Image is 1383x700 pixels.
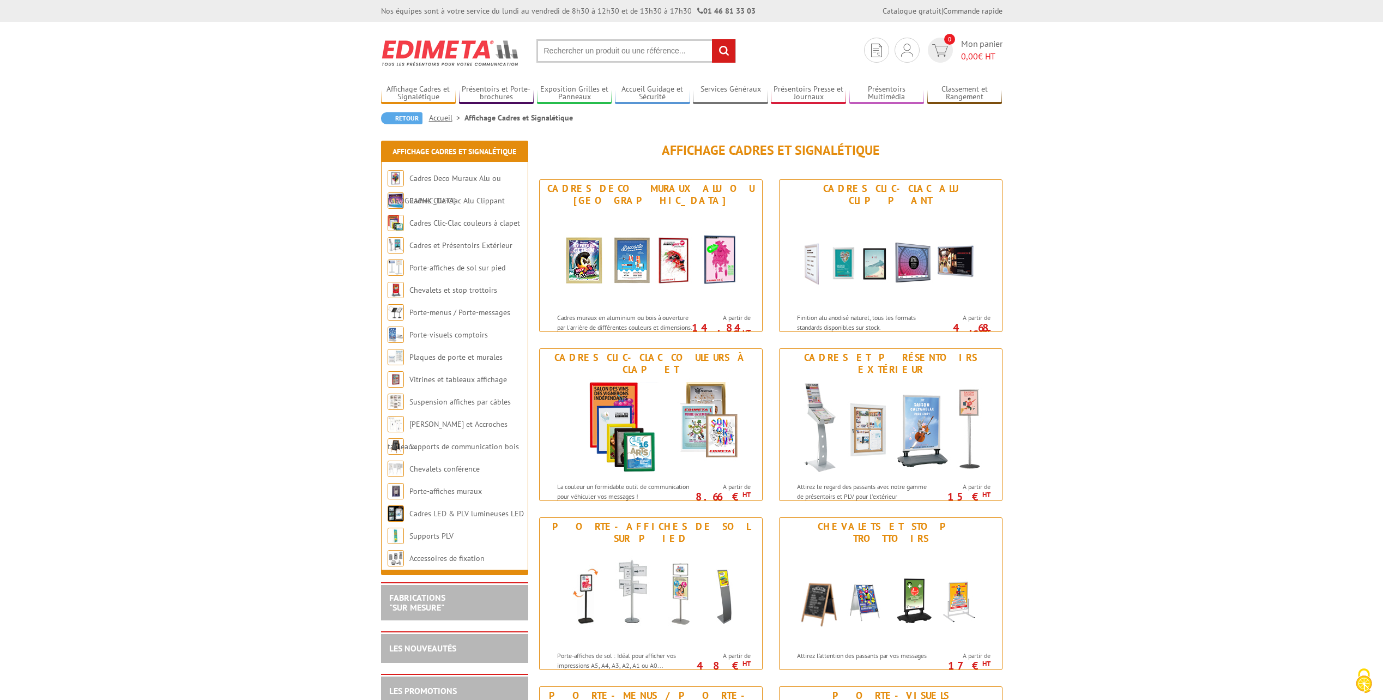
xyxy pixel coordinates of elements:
img: Chevalets conférence [388,461,404,477]
a: Cadres Deco Muraux Alu ou [GEOGRAPHIC_DATA] Cadres Deco Muraux Alu ou Bois Cadres muraux en alumi... [539,179,763,332]
img: Cadres et Présentoirs Extérieur [790,378,992,476]
a: Porte-affiches de sol sur pied [409,263,505,273]
img: Cadres Clic-Clac Alu Clippant [790,209,992,307]
a: Cadres et Présentoirs Extérieur [409,240,512,250]
a: Exposition Grilles et Panneaux [537,85,612,102]
sup: HT [982,490,991,499]
img: Suspension affiches par câbles [388,394,404,410]
img: Cadres et Présentoirs Extérieur [388,237,404,254]
div: Cadres Clic-Clac couleurs à clapet [542,352,759,376]
p: Cadres muraux en aluminium ou bois à ouverture par l'arrière de différentes couleurs et dimension... [557,313,692,351]
span: 0,00 [961,51,978,62]
span: A partir de [935,651,991,660]
p: 48 € [690,662,751,669]
a: Supports de communication bois [409,442,519,451]
img: Chevalets et stop trottoirs [790,547,992,645]
div: | [883,5,1002,16]
a: Cadres Clic-Clac Alu Clippant [409,196,505,206]
sup: HT [982,659,991,668]
a: Cadres et Présentoirs Extérieur Cadres et Présentoirs Extérieur Attirez le regard des passants av... [779,348,1002,501]
img: Cadres Clic-Clac couleurs à clapet [388,215,404,231]
a: Cadres Clic-Clac couleurs à clapet Cadres Clic-Clac couleurs à clapet La couleur un formidable ou... [539,348,763,501]
img: Porte-affiches de sol sur pied [550,547,752,645]
a: Affichage Cadres et Signalétique [392,147,516,156]
a: Chevalets et stop trottoirs Chevalets et stop trottoirs Attirez l’attention des passants par vos ... [779,517,1002,670]
span: Mon panier [961,38,1002,63]
img: Porte-affiches muraux [388,483,404,499]
img: devis rapide [932,44,948,57]
button: Cookies (fenêtre modale) [1345,663,1383,700]
span: A partir de [695,651,751,660]
div: Cadres Clic-Clac Alu Clippant [782,183,999,207]
img: Edimeta [381,33,520,73]
sup: HT [982,328,991,337]
span: A partir de [695,313,751,322]
img: Accessoires de fixation [388,550,404,566]
a: Porte-visuels comptoirs [409,330,488,340]
a: Cadres LED & PLV lumineuses LED [409,509,524,518]
p: 8.66 € [690,493,751,500]
a: Cadres Clic-Clac Alu Clippant Cadres Clic-Clac Alu Clippant Finition alu anodisé naturel, tous le... [779,179,1002,332]
a: Présentoirs Presse et Journaux [771,85,846,102]
a: Catalogue gratuit [883,6,941,16]
a: LES NOUVEAUTÉS [389,643,456,654]
p: Attirez le regard des passants avec notre gamme de présentoirs et PLV pour l'extérieur [797,482,932,500]
a: Commande rapide [943,6,1002,16]
a: Porte-menus / Porte-messages [409,307,510,317]
a: Cadres Clic-Clac couleurs à clapet [409,218,520,228]
a: Accueil [429,113,464,123]
a: LES PROMOTIONS [389,685,457,696]
a: devis rapide 0 Mon panier 0,00€ HT [925,38,1002,63]
p: 17 € [929,662,991,669]
input: rechercher [712,39,735,63]
a: Présentoirs et Porte-brochures [459,85,534,102]
a: Porte-affiches muraux [409,486,482,496]
a: Chevalets conférence [409,464,480,474]
img: Cookies (fenêtre modale) [1350,667,1378,695]
p: 4.68 € [929,324,991,337]
img: Cadres Clic-Clac couleurs à clapet [550,378,752,476]
span: A partir de [935,482,991,491]
a: Retour [381,112,422,124]
a: Présentoirs Multimédia [849,85,925,102]
a: Classement et Rangement [927,85,1002,102]
a: FABRICATIONS"Sur Mesure" [389,592,445,613]
a: Vitrines et tableaux affichage [409,375,507,384]
p: 14.84 € [690,324,751,337]
img: Vitrines et tableaux affichage [388,371,404,388]
div: Porte-affiches de sol sur pied [542,521,759,545]
p: Porte-affiches de sol : Idéal pour afficher vos impressions A5, A4, A3, A2, A1 ou A0... [557,651,692,669]
p: Finition alu anodisé naturel, tous les formats standards disponibles sur stock. [797,313,932,331]
input: Rechercher un produit ou une référence... [536,39,736,63]
a: Suspension affiches par câbles [409,397,511,407]
span: A partir de [695,482,751,491]
a: Accueil Guidage et Sécurité [615,85,690,102]
img: Chevalets et stop trottoirs [388,282,404,298]
img: Cadres Deco Muraux Alu ou Bois [550,209,752,307]
a: Plaques de porte et murales [409,352,503,362]
strong: 01 46 81 33 03 [697,6,756,16]
a: Supports PLV [409,531,454,541]
p: La couleur un formidable outil de communication pour véhiculer vos messages ! [557,482,692,500]
a: Porte-affiches de sol sur pied Porte-affiches de sol sur pied Porte-affiches de sol : Idéal pour ... [539,517,763,670]
div: Nos équipes sont à votre service du lundi au vendredi de 8h30 à 12h30 et de 13h30 à 17h30 [381,5,756,16]
img: Porte-menus / Porte-messages [388,304,404,321]
a: Cadres Deco Muraux Alu ou [GEOGRAPHIC_DATA] [388,173,501,206]
a: Services Généraux [693,85,768,102]
img: devis rapide [871,44,882,57]
img: Cadres Deco Muraux Alu ou Bois [388,170,404,186]
img: Porte-affiches de sol sur pied [388,260,404,276]
sup: HT [742,659,751,668]
a: Chevalets et stop trottoirs [409,285,497,295]
p: 15 € [929,493,991,500]
img: devis rapide [901,44,913,57]
a: Affichage Cadres et Signalétique [381,85,456,102]
div: Cadres et Présentoirs Extérieur [782,352,999,376]
img: Cadres LED & PLV lumineuses LED [388,505,404,522]
div: Cadres Deco Muraux Alu ou [GEOGRAPHIC_DATA] [542,183,759,207]
img: Supports PLV [388,528,404,544]
sup: HT [742,328,751,337]
div: Chevalets et stop trottoirs [782,521,999,545]
sup: HT [742,490,751,499]
img: Cimaises et Accroches tableaux [388,416,404,432]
